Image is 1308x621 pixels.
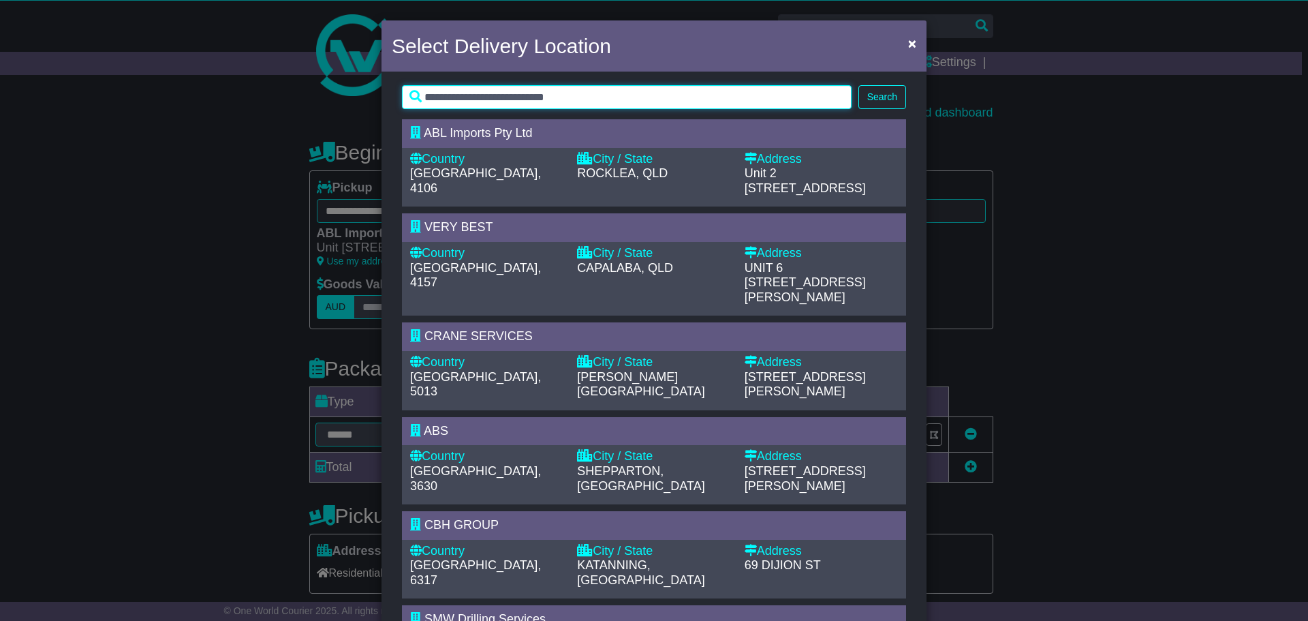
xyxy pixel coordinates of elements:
[424,518,499,532] span: CBH GROUP
[410,544,563,559] div: Country
[410,152,563,167] div: Country
[577,558,704,587] span: KATANNING, [GEOGRAPHIC_DATA]
[410,464,541,493] span: [GEOGRAPHIC_DATA], 3630
[410,166,541,195] span: [GEOGRAPHIC_DATA], 4106
[745,152,898,167] div: Address
[410,558,541,587] span: [GEOGRAPHIC_DATA], 6317
[410,261,541,290] span: [GEOGRAPHIC_DATA], 4157
[577,261,673,275] span: CAPALABA, QLD
[858,85,906,109] button: Search
[424,329,533,343] span: CRANE SERVICES
[577,544,730,559] div: City / State
[901,29,923,57] button: Close
[745,449,898,464] div: Address
[745,166,777,180] span: Unit 2
[577,464,704,493] span: SHEPPARTON, [GEOGRAPHIC_DATA]
[745,464,866,493] span: [STREET_ADDRESS][PERSON_NAME]
[745,355,898,370] div: Address
[410,355,563,370] div: Country
[745,261,783,275] span: UNIT 6
[908,35,916,51] span: ×
[745,246,898,261] div: Address
[745,275,866,304] span: [STREET_ADDRESS][PERSON_NAME]
[745,181,866,195] span: [STREET_ADDRESS]
[410,449,563,464] div: Country
[577,166,668,180] span: ROCKLEA, QLD
[745,558,821,572] span: 69 DIJION ST
[577,370,704,399] span: [PERSON_NAME][GEOGRAPHIC_DATA]
[577,449,730,464] div: City / State
[745,544,898,559] div: Address
[410,370,541,399] span: [GEOGRAPHIC_DATA], 5013
[410,246,563,261] div: Country
[424,220,493,234] span: VERY BEST
[392,31,611,61] h4: Select Delivery Location
[577,355,730,370] div: City / State
[577,246,730,261] div: City / State
[424,424,448,438] span: ABS
[745,370,866,399] span: [STREET_ADDRESS][PERSON_NAME]
[424,126,532,140] span: ABL Imports Pty Ltd
[577,152,730,167] div: City / State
